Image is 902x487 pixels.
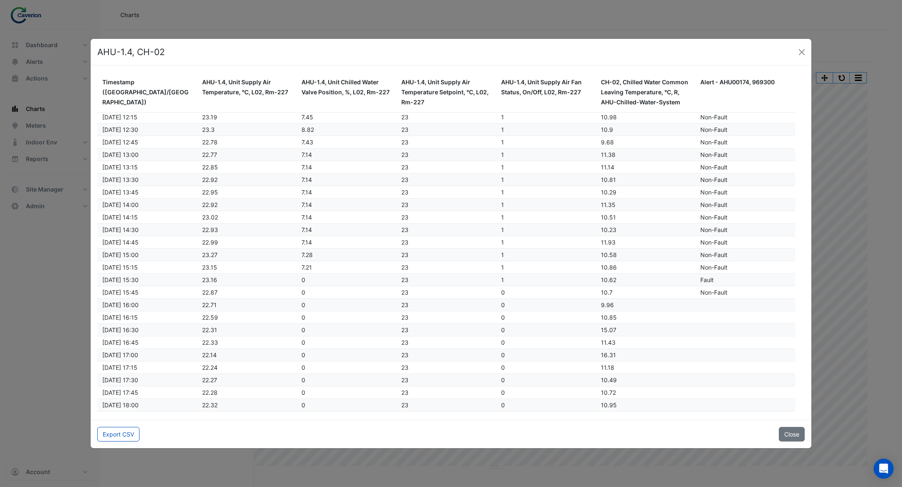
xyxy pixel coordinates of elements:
[700,126,727,133] span: Non-Fault
[601,201,616,208] span: 11.35
[401,239,408,246] span: 23
[202,226,218,233] span: 22.93
[700,239,727,246] span: Non-Fault
[202,314,218,321] span: 22.59
[601,78,688,106] span: CH-02, Chilled Water Common Leaving Temperature, °C, R, AHU-Chilled-Water-System
[102,176,139,183] span: 29/08/2025 13:30
[302,351,305,358] span: 0
[302,239,312,246] span: 7.14
[601,189,616,196] span: 10.29
[102,264,138,271] span: 29/08/2025 15:15
[102,351,138,358] span: 29/08/2025 17:00
[302,139,313,146] span: 7.43
[601,301,614,308] span: 9.96
[102,326,139,333] span: 29/08/2025 16:30
[302,114,313,121] span: 7.45
[501,339,505,346] span: 0
[102,201,139,208] span: 29/08/2025 14:00
[496,72,596,113] datatable-header-cell: AHU-1.4, Unit Supply Air Fan Status, On/Off, L02, Rm-227
[302,214,312,221] span: 7.14
[302,364,305,371] span: 0
[401,389,408,396] span: 23
[302,389,305,396] span: 0
[396,72,496,113] datatable-header-cell: AHU-1.4, Unit Supply Air Temperature Setpoint, °C, L02, Rm-227
[202,126,215,133] span: 23.3
[501,176,504,183] span: 1
[102,339,139,346] span: 29/08/2025 16:45
[401,226,408,233] span: 23
[102,276,139,283] span: 29/08/2025 15:30
[102,301,139,308] span: 29/08/2025 16:00
[202,339,218,346] span: 22.33
[302,226,312,233] span: 7.14
[401,351,408,358] span: 23
[401,326,408,333] span: 23
[501,126,504,133] span: 1
[102,364,137,371] span: 29/08/2025 17:15
[401,301,408,308] span: 23
[302,151,312,158] span: 7.14
[501,314,505,321] span: 0
[401,126,408,133] span: 23
[401,114,408,121] span: 23
[501,364,505,371] span: 0
[501,214,504,221] span: 1
[501,139,504,146] span: 1
[501,401,505,409] span: 0
[700,114,727,121] span: Non-Fault
[102,126,138,133] span: 29/08/2025 12:30
[601,176,616,183] span: 10.81
[302,189,312,196] span: 7.14
[401,376,408,384] span: 23
[501,239,504,246] span: 1
[700,139,727,146] span: Non-Fault
[401,289,408,296] span: 23
[302,251,313,258] span: 7.28
[202,164,218,171] span: 22.85
[102,114,137,121] span: 29/08/2025 12:15
[700,226,727,233] span: Non-Fault
[501,164,504,171] span: 1
[302,289,305,296] span: 0
[401,276,408,283] span: 23
[700,151,727,158] span: Non-Fault
[202,251,218,258] span: 23.27
[501,301,505,308] span: 0
[700,276,714,283] span: Fault
[601,376,617,384] span: 10.49
[601,114,617,121] span: 10.98
[302,314,305,321] span: 0
[401,189,408,196] span: 23
[202,364,218,371] span: 22.24
[601,139,614,146] span: 9.68
[97,72,197,113] datatable-header-cell: Timestamp (Europe/Vilnius)
[601,351,616,358] span: 16.31
[302,264,312,271] span: 7.21
[296,72,396,113] datatable-header-cell: AHU-1.4, Unit Chilled Water Valve Position, %, L02, Rm-227
[102,78,189,106] span: Timestamp ([GEOGRAPHIC_DATA]/[GEOGRAPHIC_DATA])
[401,264,408,271] span: 23
[501,114,504,121] span: 1
[102,389,138,396] span: 29/08/2025 17:45
[700,78,775,86] span: Alert - AHU00174, 969300
[202,376,217,384] span: 22.27
[202,389,218,396] span: 22.28
[102,151,139,158] span: 29/08/2025 13:00
[700,164,727,171] span: Non-Fault
[601,389,616,396] span: 10.72
[202,214,218,221] span: 23.02
[202,189,218,196] span: 22.95
[700,176,727,183] span: Non-Fault
[401,164,408,171] span: 23
[102,251,139,258] span: 29/08/2025 15:00
[401,78,489,106] span: AHU-1.4, Unit Supply Air Temperature Setpoint, °C, L02, Rm-227
[102,401,139,409] span: 29/08/2025 18:00
[501,376,505,384] span: 0
[501,389,505,396] span: 0
[202,301,217,308] span: 22.71
[102,226,139,233] span: 29/08/2025 14:30
[102,139,138,146] span: 29/08/2025 12:45
[700,289,727,296] span: Non-Fault
[302,126,314,133] span: 8.82
[102,314,138,321] span: 29/08/2025 16:15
